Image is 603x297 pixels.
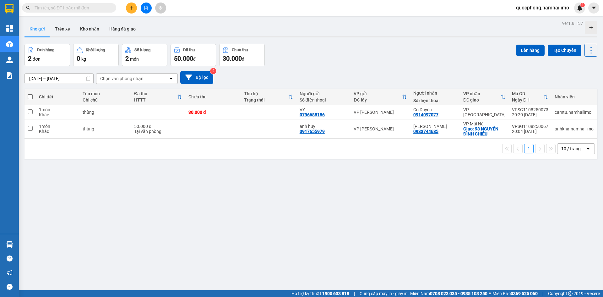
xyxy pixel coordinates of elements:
[100,75,144,82] div: Chọn văn phòng nhận
[24,44,70,66] button: Đơn hàng2đơn
[169,76,174,81] svg: open
[291,290,349,297] span: Hỗ trợ kỹ thuật:
[413,91,457,96] div: Người nhận
[50,21,75,36] button: Trên xe
[463,91,501,96] div: VP nhận
[516,45,545,56] button: Lên hàng
[24,21,50,36] button: Kho gửi
[322,291,349,296] strong: 1900 633 818
[183,48,195,52] div: Đã thu
[83,126,128,131] div: thùng
[354,290,355,297] span: |
[86,48,105,52] div: Khối lượng
[512,107,548,112] div: VPSG1108250073
[155,3,166,14] button: aim
[242,57,244,62] span: đ
[300,124,348,129] div: anh huy
[413,129,438,134] div: 0983744685
[413,98,457,103] div: Số điện thoại
[141,3,152,14] button: file-add
[463,107,506,117] div: VP [GEOGRAPHIC_DATA]
[413,107,457,112] div: Cô Duyên
[77,55,80,62] span: 0
[134,124,182,129] div: 50.000 đ
[25,74,93,84] input: Select a date range.
[134,97,177,102] div: HTTT
[300,107,348,112] div: VY
[134,91,177,96] div: Đã thu
[512,91,543,96] div: Mã GD
[555,94,594,99] div: Nhân viên
[581,3,584,7] span: 1
[104,21,141,36] button: Hàng đã giao
[6,241,13,248] img: warehouse-icon
[188,110,238,115] div: 30.000 đ
[37,48,54,52] div: Đơn hàng
[354,126,407,131] div: VP [PERSON_NAME]
[219,44,265,66] button: Chưa thu30.000đ
[188,94,238,99] div: Chưa thu
[26,6,30,10] span: search
[413,112,438,117] div: 0914097077
[171,44,216,66] button: Đã thu50.000đ
[354,110,407,115] div: VP [PERSON_NAME]
[131,89,185,105] th: Toggle SortBy
[39,124,76,129] div: 1 món
[350,89,410,105] th: Toggle SortBy
[300,97,348,102] div: Số điện thoại
[542,290,543,297] span: |
[463,126,506,136] div: Giao: 93 NGUYÊN ĐÌNH CHIỂU
[129,6,134,10] span: plus
[511,4,574,12] span: quocphong.namhailimo
[6,57,13,63] img: warehouse-icon
[591,5,597,11] span: caret-down
[39,94,76,99] div: Chi tiết
[75,21,104,36] button: Kho nhận
[463,97,501,102] div: ĐC giao
[460,89,509,105] th: Toggle SortBy
[33,57,41,62] span: đơn
[134,48,150,52] div: Số lượng
[83,110,128,115] div: thùng
[511,291,538,296] strong: 0369 525 060
[35,4,109,11] input: Tìm tên, số ĐT hoặc mã đơn
[512,97,543,102] div: Ngày ĐH
[223,55,242,62] span: 30.000
[568,291,573,296] span: copyright
[463,121,506,126] div: VP Mũi Né
[81,57,86,62] span: kg
[512,112,548,117] div: 20:20 [DATE]
[130,57,139,62] span: món
[300,112,325,117] div: 0796688186
[73,44,119,66] button: Khối lượng0kg
[300,129,325,134] div: 0917655979
[174,55,193,62] span: 50.000
[585,21,597,34] div: Tạo kho hàng mới
[524,144,534,153] button: 1
[125,55,129,62] span: 2
[512,129,548,134] div: 20:04 [DATE]
[586,146,591,151] svg: open
[39,129,76,134] div: Khác
[83,97,128,102] div: Ghi chú
[300,91,348,96] div: Người gửi
[232,48,248,52] div: Chưa thu
[134,129,182,134] div: Tại văn phòng
[577,5,583,11] img: icon-new-feature
[555,126,594,131] div: anhkha.namhailimo
[548,45,581,56] button: Tạo Chuyến
[354,97,402,102] div: ĐC lấy
[561,146,581,152] div: 10 / trang
[512,124,548,129] div: VPSG1108250067
[6,72,13,79] img: solution-icon
[39,107,76,112] div: 1 món
[509,89,551,105] th: Toggle SortBy
[562,20,583,27] div: ver 1.8.137
[180,71,213,84] button: Bộ lọc
[5,4,14,14] img: logo-vxr
[7,270,13,276] span: notification
[413,124,457,129] div: ANH THANH
[354,91,402,96] div: VP gửi
[210,68,216,74] sup: 2
[7,256,13,261] span: question-circle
